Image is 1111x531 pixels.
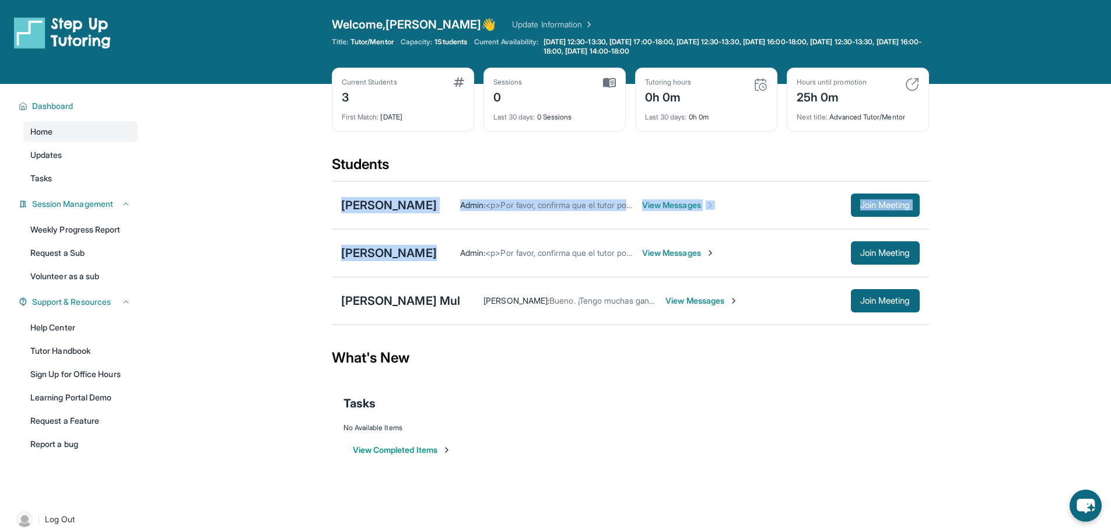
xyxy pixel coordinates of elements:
img: Chevron-Right [706,201,715,210]
button: chat-button [1070,490,1102,522]
div: [PERSON_NAME] [341,197,437,213]
a: Updates [23,145,138,166]
a: [DATE] 12:30-13:30, [DATE] 17:00-18:00, [DATE] 12:30-13:30, [DATE] 16:00-18:00, [DATE] 12:30-13:3... [541,37,929,56]
div: [PERSON_NAME] [341,245,437,261]
span: Session Management [32,198,113,210]
a: Request a Sub [23,242,138,263]
a: Tutor Handbook [23,340,138,361]
span: Title: [332,37,348,47]
span: | [37,512,40,526]
span: <p>Por favor, confirma que el tutor podrá asistir a tu primera hora de reunión asignada antes de ... [485,200,917,210]
a: Help Center [23,317,138,338]
div: What's New [332,332,929,384]
img: logo [14,16,111,49]
div: Advanced Tutor/Mentor [797,106,919,122]
span: Capacity: [401,37,433,47]
span: [DATE] 12:30-13:30, [DATE] 17:00-18:00, [DATE] 12:30-13:30, [DATE] 16:00-18:00, [DATE] 12:30-13:3... [544,37,927,56]
a: Volunteer as a sub [23,266,138,287]
a: Request a Feature [23,410,138,431]
span: 1 Students [434,37,467,47]
span: First Match : [342,112,379,121]
span: Last 30 days : [645,112,687,121]
span: Current Availability: [474,37,538,56]
div: Current Students [342,78,397,87]
a: Report a bug [23,434,138,455]
button: Join Meeting [851,194,920,217]
img: Chevron-Right [706,248,715,258]
div: Tutoring hours [645,78,692,87]
span: Support & Resources [32,296,111,308]
span: Bueno. ¡Tengo muchas ganas de nuestro primero sesión este Miércoles (el diez de septiembre)! [549,296,903,305]
button: Dashboard [27,100,131,112]
button: Support & Resources [27,296,131,308]
img: card [603,78,616,88]
img: card [753,78,767,92]
span: View Messages [642,247,715,259]
button: Join Meeting [851,241,920,265]
img: card [454,78,464,87]
div: No Available Items [344,423,917,432]
img: Chevron-Right [729,296,738,305]
span: Updates [30,149,62,161]
span: Home [30,126,52,138]
div: 0h 0m [645,106,767,122]
span: Tasks [344,395,376,412]
span: Welcome, [PERSON_NAME] 👋 [332,16,496,33]
button: View Completed Items [353,444,451,456]
div: 0h 0m [645,87,692,106]
span: Dashboard [32,100,73,112]
a: Weekly Progress Report [23,219,138,240]
img: card [905,78,919,92]
span: <p>Por favor, confirma que el tutor podrá asistir a tu primera hora de reunión asignada antes de ... [485,248,917,258]
span: Tutor/Mentor [351,37,394,47]
span: View Messages [642,199,715,211]
span: View Messages [665,295,738,307]
div: 0 Sessions [493,106,616,122]
span: Tasks [30,173,52,184]
a: Sign Up for Office Hours [23,364,138,385]
img: user-img [16,511,33,528]
span: Admin : [460,248,485,258]
a: Learning Portal Demo [23,387,138,408]
div: Sessions [493,78,523,87]
a: Home [23,121,138,142]
span: Join Meeting [860,202,910,209]
div: 3 [342,87,397,106]
div: 25h 0m [797,87,867,106]
img: Chevron Right [582,19,594,30]
div: [PERSON_NAME] Mul [341,293,461,309]
a: Tasks [23,168,138,189]
span: Join Meeting [860,297,910,304]
span: Log Out [45,514,75,525]
a: Update Information [512,19,594,30]
button: Session Management [27,198,131,210]
button: Join Meeting [851,289,920,312]
span: Admin : [460,200,485,210]
span: Last 30 days : [493,112,535,121]
div: Hours until promotion [797,78,867,87]
div: [DATE] [342,106,464,122]
span: [PERSON_NAME] : [483,296,549,305]
div: 0 [493,87,523,106]
span: Next title : [797,112,828,121]
span: Join Meeting [860,249,910,256]
div: Students [332,155,929,181]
